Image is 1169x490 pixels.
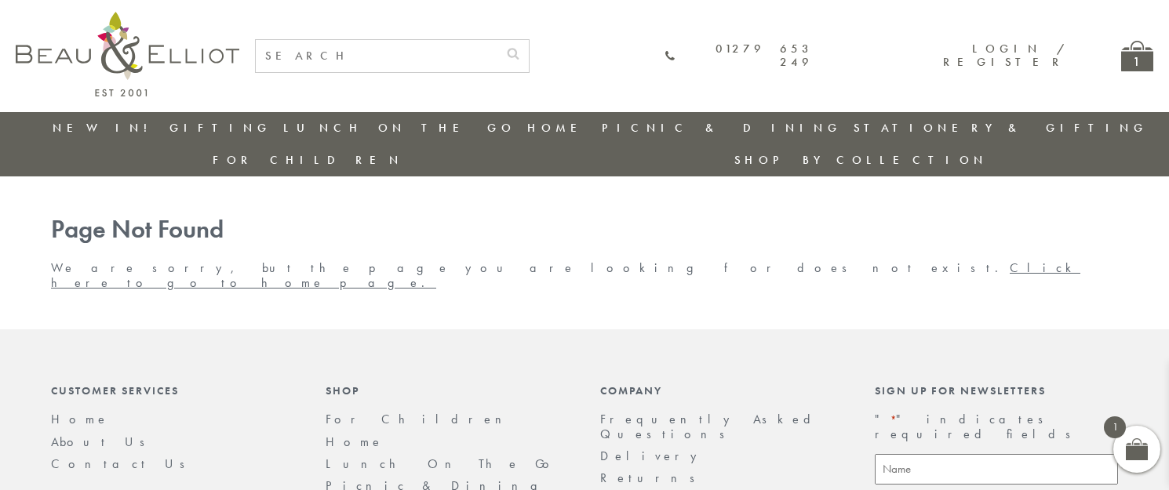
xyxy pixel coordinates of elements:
a: Home [527,120,590,136]
a: Lunch On The Go [326,456,559,472]
a: Stationery & Gifting [854,120,1148,136]
a: Delivery [600,448,705,464]
a: Gifting [169,120,271,136]
input: SEARCH [256,40,497,72]
a: Shop by collection [734,152,988,168]
div: We are sorry, but the page you are looking for does not exist. [35,216,1134,290]
img: logo [16,12,239,96]
p: " " indicates required fields [875,412,1118,441]
a: For Children [213,152,403,168]
a: About Us [51,434,155,450]
a: Login / Register [943,41,1066,70]
a: Home [326,434,384,450]
div: Shop [326,384,569,397]
a: Click here to go to home page. [51,260,1080,290]
span: 1 [1104,416,1126,438]
input: Name [875,454,1118,485]
a: Home [51,411,109,427]
a: Lunch On The Go [283,120,515,136]
div: Company [600,384,843,397]
a: 01279 653 249 [665,42,813,70]
a: New in! [53,120,158,136]
a: Contact Us [51,456,195,472]
a: Frequently Asked Questions [600,411,821,441]
div: Sign up for newsletters [875,384,1118,397]
div: Customer Services [51,384,294,397]
a: 1 [1121,41,1153,71]
a: Picnic & Dining [602,120,842,136]
h1: Page Not Found [51,216,1118,245]
a: For Children [326,411,514,427]
a: Returns [600,470,705,486]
